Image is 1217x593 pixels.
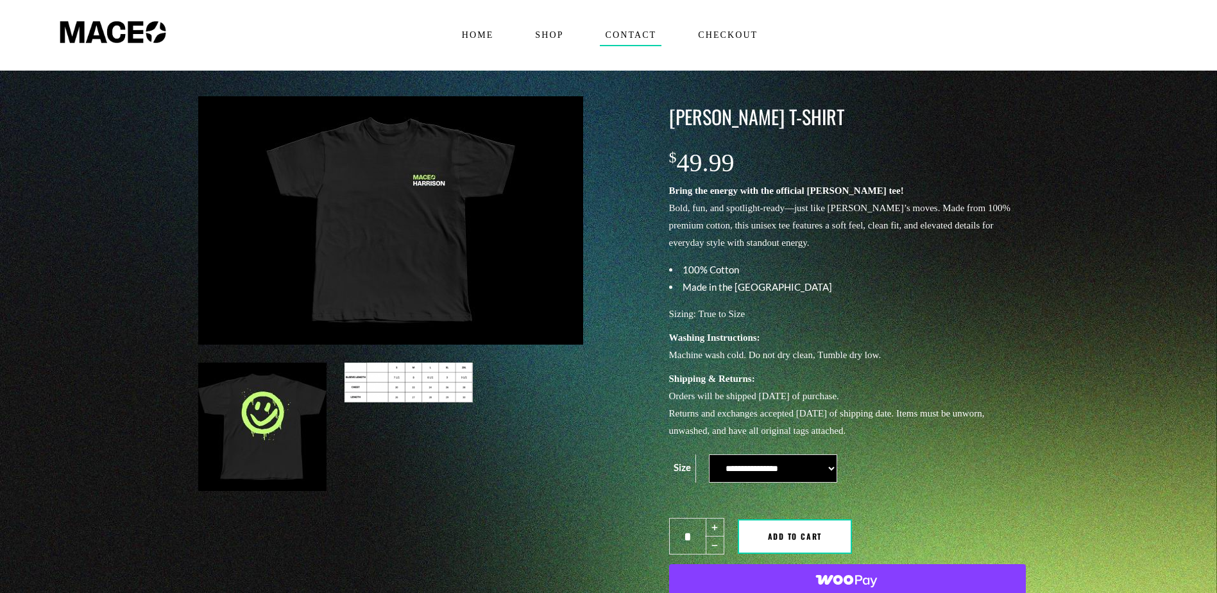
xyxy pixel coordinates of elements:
[198,96,583,345] img: Maceo Harrison T-Shirt
[738,519,853,554] button: Add to cart
[683,281,832,293] span: Made in the [GEOGRAPHIC_DATA]
[669,309,745,319] span: Sizing: True to Size
[529,25,568,46] span: Shop
[683,264,739,275] span: 100% Cotton
[198,363,327,491] img: Maceo Harrison T-Shirt - Image 2
[692,25,763,46] span: Checkout
[669,329,1026,364] p: Machine wash cold. Do not dry clean, Tumble dry low.
[669,148,735,177] bdi: 49.99
[669,103,1026,130] h3: [PERSON_NAME] T-Shirt
[669,374,755,384] strong: Shipping & Returns:
[669,370,1026,440] p: Orders will be shipped [DATE] of purchase. Returns and exchanges accepted [DATE] of shipping date...
[669,185,904,196] strong: Bring the energy with the official [PERSON_NAME] tee!
[669,182,1026,252] p: Bold, fun, and spotlight-ready—just like [PERSON_NAME]’s moves. Made from 100% premium cotton, th...
[456,25,499,46] span: Home
[669,332,760,343] strong: Washing Instructions:
[600,25,662,46] span: Contact
[669,149,677,166] span: $
[345,363,473,402] img: Maceo Harrison T-Shirt - Image 3
[674,461,691,473] label: Size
